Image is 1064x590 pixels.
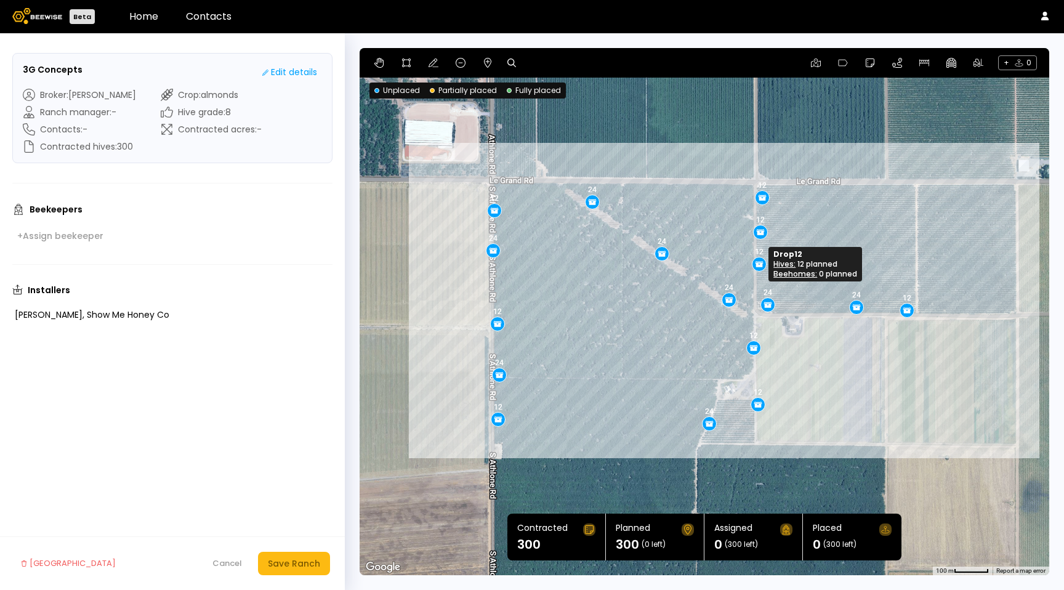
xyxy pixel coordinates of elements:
button: Edit details [257,63,322,81]
div: 24 [764,288,772,297]
div: Save Ranch [268,557,320,570]
div: 12 [493,307,502,316]
div: 24 [495,358,504,367]
span: (300 left) [725,541,758,548]
div: Unplaced [374,85,420,96]
div: 24 [725,283,733,292]
button: Save Ranch [258,552,330,575]
div: Partially placed [430,85,497,96]
div: 24 [852,291,861,299]
h1: 0 [813,538,821,551]
div: 12 [749,331,758,340]
span: 100 m [936,567,954,574]
h3: Installers [28,286,70,294]
a: Home [129,9,158,23]
div: Ranch manager : - [23,106,136,118]
div: 12 [755,248,764,256]
div: Contracted [517,523,568,536]
button: Map Scale: 100 m per 53 pixels [932,567,993,575]
button: Cancel [206,554,248,573]
img: Beewise logo [12,8,62,24]
a: Contacts [186,9,232,23]
div: Edit details [262,66,317,79]
div: [PERSON_NAME], Show Me Honey Co [12,305,332,325]
h1: 0 [714,538,722,551]
div: Contacts : - [23,123,136,135]
p: 12 planned [773,259,857,269]
div: 12 [758,181,767,190]
div: Planned [616,523,650,536]
div: 24 [658,237,666,246]
h1: 300 [517,538,541,551]
div: 12 [756,216,765,224]
div: 24 [705,407,714,416]
span: Beehomes: [773,269,817,279]
div: Fully placed [507,85,561,96]
img: Google [363,559,403,575]
h3: Beekeepers [30,205,83,214]
div: 12 [754,388,762,397]
div: [PERSON_NAME], Show Me Honey Co [15,310,313,319]
div: 12 [903,294,911,302]
div: Crop : almonds [161,89,262,101]
h3: 3G Concepts [23,63,83,76]
div: Placed [813,523,842,536]
a: Open this area in Google Maps (opens a new window) [363,559,403,575]
span: (0 left) [642,541,666,548]
div: 12 [494,403,502,411]
button: [GEOGRAPHIC_DATA] [15,552,122,575]
span: Hives: [773,259,796,269]
div: Contracted acres : - [161,123,262,135]
div: + Assign beekeeper [17,230,103,241]
h3: Drop 12 [773,249,857,259]
div: 24 [489,234,498,243]
div: Hive grade : 8 [161,106,262,118]
button: +Assign beekeeper [12,227,108,244]
div: Cancel [212,557,242,570]
a: Report a map error [996,567,1046,574]
div: 12 [490,194,499,203]
div: Contracted hives : 300 [23,140,136,153]
div: Assigned [714,523,752,536]
span: (300 left) [823,541,856,548]
h1: 300 [616,538,639,551]
p: 0 planned [773,269,857,279]
div: Broker : [PERSON_NAME] [23,89,136,101]
div: [GEOGRAPHIC_DATA] [21,557,116,570]
span: + 0 [998,55,1037,70]
div: 24 [588,185,597,194]
div: Beta [70,9,95,24]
